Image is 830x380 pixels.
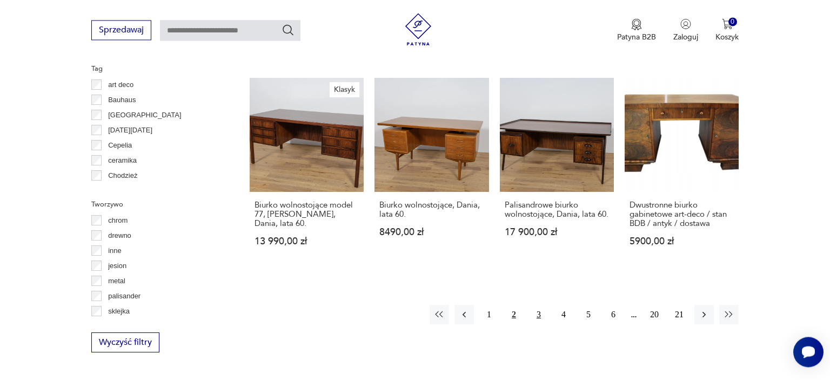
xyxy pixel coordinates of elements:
[108,155,137,166] p: ceramika
[91,332,159,352] button: Wyczyść filtry
[505,228,609,237] p: 17 900,00 zł
[722,18,733,29] img: Ikona koszyka
[793,337,824,367] iframe: Smartsupp widget button
[108,305,130,317] p: sklejka
[255,237,359,246] p: 13 990,00 zł
[91,27,151,35] a: Sprzedawaj
[670,305,689,324] button: 21
[282,23,294,36] button: Szukaj
[379,201,484,219] h3: Biurko wolnostojące, Dania, lata 60.
[91,198,224,210] p: Tworzywo
[630,237,734,246] p: 5900,00 zł
[673,32,698,42] p: Zaloguj
[617,32,656,42] p: Patyna B2B
[715,32,739,42] p: Koszyk
[529,305,548,324] button: 3
[108,275,125,287] p: metal
[108,245,122,257] p: inne
[680,18,691,29] img: Ikonka użytkownika
[108,185,135,197] p: Ćmielów
[250,78,364,267] a: KlasykBiurko wolnostojące model 77, Omann Jun, Dania, lata 60.Biurko wolnostojące model 77, [PERS...
[500,78,614,267] a: Palisandrowe biurko wolnostojące, Dania, lata 60.Palisandrowe biurko wolnostojące, Dania, lata 60...
[374,78,488,267] a: Biurko wolnostojące, Dania, lata 60.Biurko wolnostojące, Dania, lata 60.8490,00 zł
[255,201,359,228] h3: Biurko wolnostojące model 77, [PERSON_NAME], Dania, lata 60.
[673,18,698,42] button: Zaloguj
[108,94,136,106] p: Bauhaus
[617,18,656,42] button: Patyna B2B
[631,18,642,30] img: Ikona medalu
[630,201,734,228] h3: Dwustronne biurko gabinetowe art-deco / stan BDB / antyk / dostawa
[505,201,609,219] h3: Palisandrowe biurko wolnostojące, Dania, lata 60.
[645,305,664,324] button: 20
[625,78,739,267] a: Dwustronne biurko gabinetowe art-deco / stan BDB / antyk / dostawaDwustronne biurko gabinetowe ar...
[479,305,499,324] button: 1
[504,305,524,324] button: 2
[617,18,656,42] a: Ikona medaluPatyna B2B
[579,305,598,324] button: 5
[604,305,623,324] button: 6
[108,109,181,121] p: [GEOGRAPHIC_DATA]
[91,20,151,40] button: Sprzedawaj
[715,18,739,42] button: 0Koszyk
[108,230,131,242] p: drewno
[379,228,484,237] p: 8490,00 zł
[108,79,133,91] p: art deco
[108,260,126,272] p: jesion
[728,17,738,26] div: 0
[108,290,140,302] p: palisander
[91,63,224,75] p: Tag
[108,139,132,151] p: Cepelia
[108,215,128,226] p: chrom
[108,124,152,136] p: [DATE][DATE]
[108,170,137,182] p: Chodzież
[402,13,434,45] img: Patyna - sklep z meblami i dekoracjami vintage
[108,321,124,332] p: szkło
[554,305,573,324] button: 4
